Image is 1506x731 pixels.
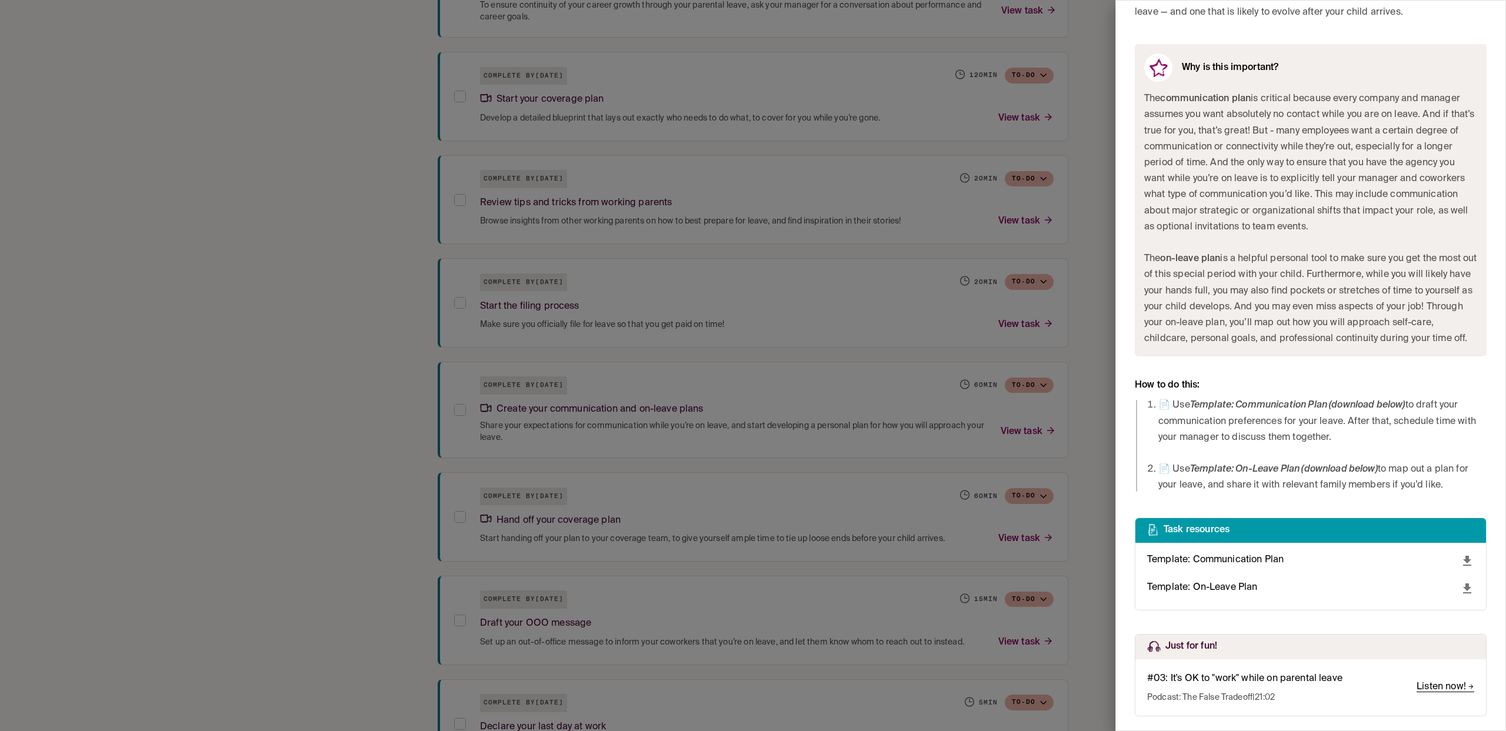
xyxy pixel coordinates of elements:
[1190,400,1405,410] strong: Template: Communication Plan (download below)
[1147,692,1342,704] p: Podcast: The False Tradeoff | 21:02
[1158,398,1487,446] li: 📄 Use to draft your communication preferences for your leave. After that, schedule time with your...
[1190,465,1378,474] strong: Template: On-Leave Plan (download below)
[1165,641,1217,652] h6: Just for fun!
[1417,683,1474,692] a: Listen now!
[1144,251,1477,347] p: The is a helpful personal tool to make sure you get the most out of this special period with your...
[1144,91,1477,235] p: The is critical because every company and manager assumes you want absolutely no contact while yo...
[1460,582,1474,596] button: download
[1147,580,1257,596] p: Template: On-Leave Plan
[1135,380,1487,390] h6: How to do this:
[1160,254,1220,263] strong: on-leave plan
[1158,462,1487,493] li: 📄 Use to map out a plan for your leave, and share it with relevant family members if you’d like.
[1164,525,1230,535] h6: Task resources
[1160,94,1251,104] strong: communication plan
[1460,554,1474,568] button: download
[1147,552,1284,568] p: Template: Communication Plan
[1147,671,1342,687] p: #03: It's OK to "work" while on parental leave
[1182,62,1278,73] h6: Why is this important?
